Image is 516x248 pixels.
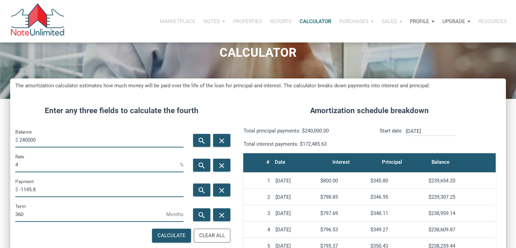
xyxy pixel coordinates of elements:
[160,18,195,24] p: Marketplace
[428,227,493,233] div: $238,609.87
[218,161,226,170] i: close
[198,137,206,145] i: search
[370,227,423,233] div: $349.27
[218,186,226,195] i: close
[10,3,65,39] img: NoteUnlimited
[382,157,402,167] div: Principal
[5,46,511,60] h1: CALCULATOR
[428,194,493,200] div: $239,307.25
[198,186,206,195] i: search
[275,210,315,216] div: [DATE]
[15,153,24,161] label: Rate
[15,177,34,185] label: Payment
[238,105,501,117] h4: Amortization schedule breakdown
[275,194,315,200] div: [DATE]
[157,232,186,240] div: Calculate
[218,211,226,219] i: close
[266,11,295,32] button: Reports
[246,178,270,184] div: 1
[15,157,180,172] input: Rate
[166,209,184,220] span: Months
[246,194,270,200] div: 2
[218,137,226,145] i: close
[320,227,365,233] div: $796.53
[380,127,402,148] p: Start date
[15,82,501,90] h5: The amortization calculator estimates how much money will be paid over the life of the loan for p...
[370,194,423,200] div: $346.95
[320,178,365,184] div: $800.00
[198,161,206,170] i: search
[370,210,423,216] div: $348.11
[266,157,269,167] div: #
[332,157,350,167] div: Interest
[246,227,270,233] div: 4
[300,18,331,24] p: Calculator
[15,207,166,222] input: Term
[180,159,184,170] span: %
[15,135,19,145] span: $
[15,202,26,210] label: Term
[428,210,493,216] div: $238,959.14
[193,183,210,196] button: search
[243,127,364,135] p: Total principal payments: $240,000.00
[478,18,507,24] p: Resources
[198,211,206,219] i: search
[15,128,32,136] label: Balance
[15,105,228,117] h4: Enter any three fields to calculate the fourth
[432,157,450,167] div: Balance
[213,134,230,147] button: close
[193,208,210,221] button: search
[152,229,191,243] button: Calculate
[246,210,270,216] div: 3
[474,11,511,32] button: Resources
[15,184,19,195] span: $
[370,178,423,184] div: $345.80
[428,178,493,184] div: $239,654.20
[199,232,225,240] div: Clear All
[320,194,365,200] div: $798.85
[438,11,474,32] button: Upgrade
[410,18,429,24] p: Profile
[275,178,315,184] div: [DATE]
[213,159,230,172] button: close
[19,182,184,197] input: Payment
[229,11,266,32] button: Properties
[442,18,465,24] p: Upgrade
[275,227,315,233] div: [DATE]
[213,183,230,196] button: close
[194,229,230,243] button: Clear All
[243,140,364,148] p: Total interest payments: $172,485.63
[406,11,438,32] button: Profile
[19,132,184,147] input: Balance
[156,11,199,32] button: Marketplace
[213,208,230,221] button: close
[275,157,285,167] div: Date
[320,210,365,216] div: $797.69
[193,159,210,172] button: search
[233,18,262,24] p: Properties
[193,134,210,147] button: search
[270,18,291,24] p: Reports
[295,11,335,32] a: Calculator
